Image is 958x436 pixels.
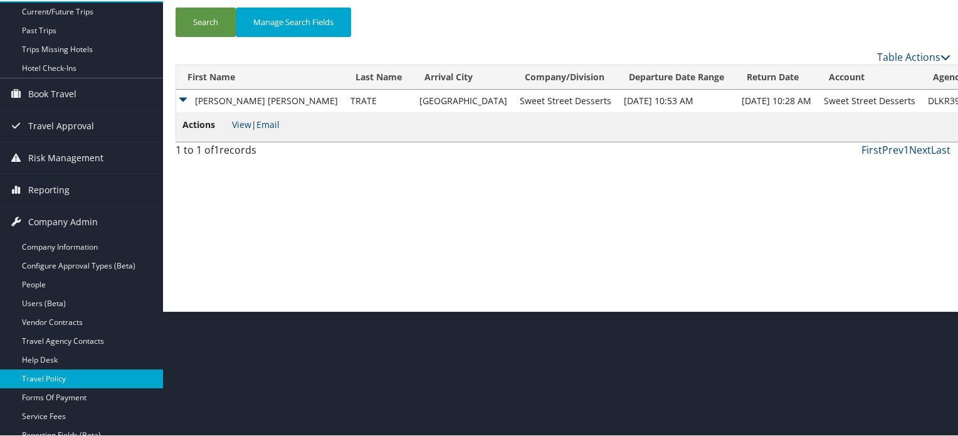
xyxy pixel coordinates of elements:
[176,64,344,88] th: First Name: activate to sort column descending
[618,64,735,88] th: Departure Date Range: activate to sort column ascending
[182,117,229,130] span: Actions
[735,64,818,88] th: Return Date: activate to sort column ascending
[344,88,413,111] td: TRATE
[176,88,344,111] td: [PERSON_NAME] [PERSON_NAME]
[818,64,922,88] th: Account: activate to sort column ascending
[861,142,882,156] a: First
[176,141,355,162] div: 1 to 1 of records
[232,117,251,129] a: View
[513,64,618,88] th: Company/Division
[28,109,94,141] span: Travel Approval
[931,142,950,156] a: Last
[236,6,351,36] button: Manage Search Fields
[877,49,950,63] a: Table Actions
[909,142,931,156] a: Next
[413,88,513,111] td: [GEOGRAPHIC_DATA]
[344,64,413,88] th: Last Name: activate to sort column ascending
[176,6,236,36] button: Search
[232,117,280,129] span: |
[903,142,909,156] a: 1
[214,142,219,156] span: 1
[28,141,103,173] span: Risk Management
[618,88,735,111] td: [DATE] 10:53 AM
[413,64,513,88] th: Arrival City: activate to sort column ascending
[28,205,98,237] span: Company Admin
[28,173,70,205] span: Reporting
[256,117,280,129] a: Email
[28,77,76,109] span: Book Travel
[513,88,618,111] td: Sweet Street Desserts
[735,88,818,111] td: [DATE] 10:28 AM
[818,88,922,111] td: Sweet Street Desserts
[882,142,903,156] a: Prev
